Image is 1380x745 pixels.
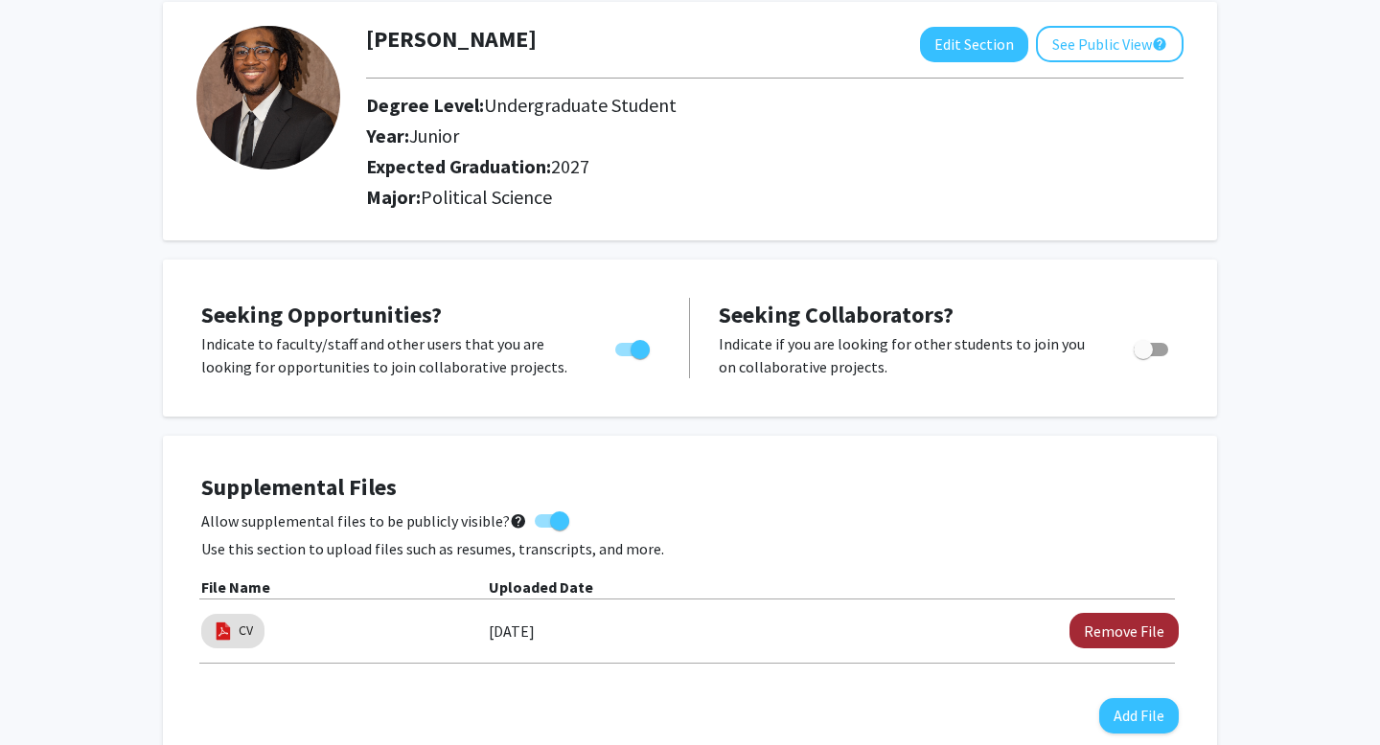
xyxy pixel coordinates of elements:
iframe: Chat [14,659,81,731]
span: 2027 [551,154,589,178]
button: Edit Section [920,27,1028,62]
span: Allow supplemental files to be publicly visible? [201,509,527,532]
div: Toggle [1126,332,1179,361]
h2: Degree Level: [366,94,1050,117]
label: [DATE] [489,615,535,647]
p: Indicate if you are looking for other students to join you on collaborative projects. [719,332,1097,378]
img: pdf_icon.png [213,621,234,642]
button: See Public View [1036,26,1184,62]
mat-icon: help [510,509,527,532]
span: Undergraduate Student [484,93,677,117]
h2: Expected Graduation: [366,155,1050,178]
span: Political Science [421,185,552,209]
h2: Major: [366,186,1184,209]
b: File Name [201,577,270,597]
a: CV [239,621,253,641]
b: Uploaded Date [489,577,593,597]
h4: Supplemental Files [201,474,1179,502]
h2: Year: [366,124,1050,147]
h1: [PERSON_NAME] [366,26,537,54]
button: Remove CV File [1069,613,1179,648]
p: Use this section to upload files such as resumes, transcripts, and more. [201,537,1179,560]
span: Seeking Opportunities? [201,300,442,329]
span: Seeking Collaborators? [719,300,954,329]
button: Add File [1099,698,1179,734]
mat-icon: help [1152,33,1167,56]
img: Profile Picture [196,26,340,169]
span: Junior [409,124,459,147]
div: Toggle [608,332,660,361]
p: Indicate to faculty/staff and other users that you are looking for opportunities to join collabor... [201,332,579,378]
